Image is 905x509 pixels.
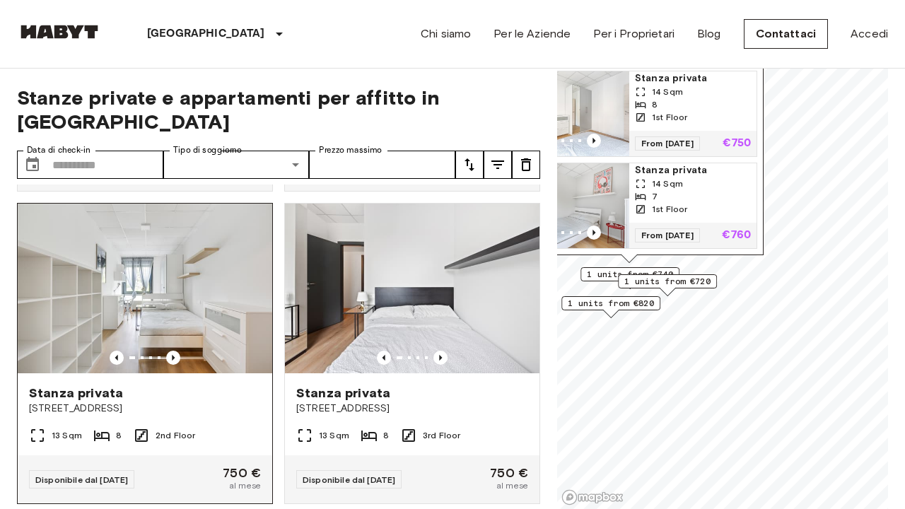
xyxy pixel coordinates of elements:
span: Stanze private e appartamenti per affitto in [GEOGRAPHIC_DATA] [17,86,540,134]
span: 1st Floor [652,203,687,216]
a: Accedi [851,25,888,42]
button: Previous image [166,351,180,365]
label: Data di check-in [27,144,90,156]
button: Previous image [110,351,124,365]
img: Marketing picture of unit IT-14-037-005-01H [18,204,272,373]
a: Chi siamo [421,25,471,42]
span: 3rd Floor [423,429,460,442]
span: Disponibile dal [DATE] [35,474,128,485]
span: [STREET_ADDRESS] [296,402,528,416]
img: Marketing picture of unit IT-14-037-003-06H [502,71,629,156]
span: al mese [496,479,528,492]
a: Per le Aziende [494,25,571,42]
button: Previous image [377,351,391,365]
span: 8 [116,429,122,442]
button: Previous image [587,226,601,240]
span: 750 € [490,467,528,479]
span: al mese [229,479,261,492]
a: Marketing picture of unit IT-14-037-007-04HPrevious imagePrevious imageStanza privata[STREET_ADDR... [284,203,540,504]
img: Marketing picture of unit IT-14-037-007-04H [285,204,539,373]
img: Marketing picture of unit IT-14-037-004-07H [502,163,629,248]
button: Previous image [587,134,601,148]
a: Marketing picture of unit IT-14-037-004-07HPrevious imagePrevious imageStanza privata14 Sqm71st F... [501,163,757,249]
span: 1 units from €720 [624,275,711,288]
span: 13 Sqm [319,429,349,442]
span: From [DATE] [635,136,700,151]
span: 2nd Floor [156,429,195,442]
p: €750 [723,138,751,149]
span: Stanza privata [635,71,751,86]
span: From [DATE] [635,228,700,242]
span: Disponibile dal [DATE] [303,474,395,485]
a: Contattaci [744,19,829,49]
div: Map marker [618,274,717,296]
img: Habyt [17,25,102,39]
span: 8 [383,429,389,442]
span: 8 [652,98,658,111]
a: Blog [697,25,721,42]
span: [STREET_ADDRESS] [29,402,261,416]
a: Marketing picture of unit IT-14-037-003-06HPrevious imagePrevious imageStanza privata14 Sqm81st F... [501,71,757,157]
button: tune [484,151,512,179]
span: 1 units from €740 [587,268,673,281]
span: 14 Sqm [652,86,683,98]
div: Map marker [580,267,679,289]
button: tune [455,151,484,179]
span: 750 € [223,467,261,479]
button: Previous image [433,351,448,365]
span: Stanza privata [29,385,123,402]
p: €760 [722,230,751,241]
span: 14 Sqm [652,177,683,190]
div: Map marker [561,296,660,318]
p: [GEOGRAPHIC_DATA] [147,25,265,42]
label: Prezzo massimo [319,144,382,156]
label: Tipo di soggiorno [173,144,242,156]
a: Marketing picture of unit IT-14-037-005-01HPrevious imagePrevious imageStanza privata[STREET_ADDR... [17,203,273,504]
span: 7 [652,190,658,203]
span: 1st Floor [652,111,687,124]
span: 13 Sqm [52,429,82,442]
span: 1 units from €820 [568,297,654,310]
a: Mapbox logo [561,489,624,505]
button: tune [512,151,540,179]
button: Choose date [18,151,47,179]
span: Stanza privata [296,385,390,402]
a: Per i Proprietari [593,25,675,42]
span: Stanza privata [635,163,751,177]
